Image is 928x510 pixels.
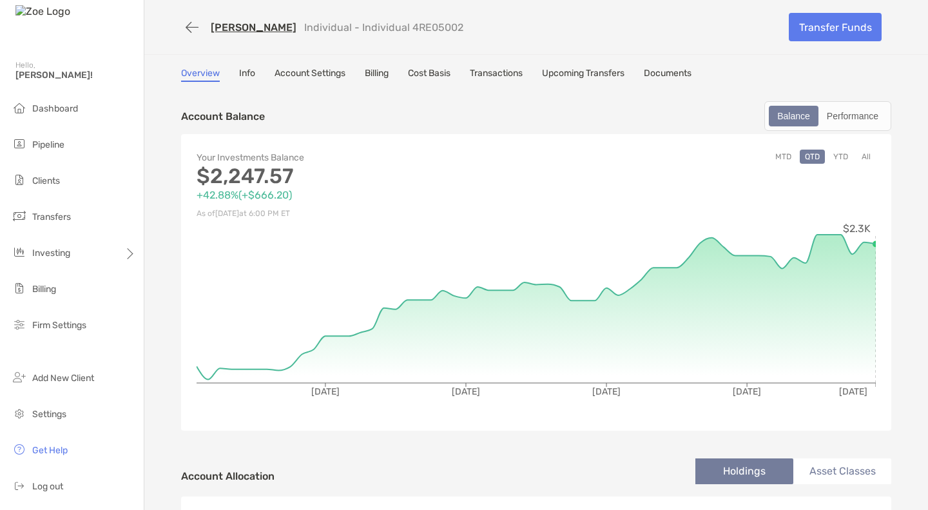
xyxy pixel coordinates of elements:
a: Overview [181,68,220,82]
a: Cost Basis [408,68,450,82]
a: [PERSON_NAME] [211,21,296,34]
p: $2,247.57 [197,168,536,184]
span: Add New Client [32,373,94,384]
img: get-help icon [12,442,27,457]
img: pipeline icon [12,136,27,152]
button: MTD [770,150,797,164]
tspan: [DATE] [592,386,621,397]
span: Transfers [32,211,71,222]
a: Upcoming Transfers [542,68,624,82]
button: QTD [800,150,825,164]
span: Clients [32,175,60,186]
a: Billing [365,68,389,82]
img: dashboard icon [12,100,27,115]
tspan: [DATE] [839,386,867,397]
a: Account Settings [275,68,345,82]
img: logout icon [12,478,27,493]
div: segmented control [764,101,891,131]
span: [PERSON_NAME]! [15,70,136,81]
a: Transfer Funds [789,13,882,41]
p: Individual - Individual 4RE05002 [304,21,463,34]
a: Documents [644,68,691,82]
h4: Account Allocation [181,470,275,482]
tspan: [DATE] [311,386,340,397]
div: Balance [770,107,817,125]
span: Settings [32,409,66,420]
img: clients icon [12,172,27,188]
img: add_new_client icon [12,369,27,385]
p: Your Investments Balance [197,150,536,166]
a: Info [239,68,255,82]
img: Zoe Logo [15,5,70,17]
span: Firm Settings [32,320,86,331]
span: Pipeline [32,139,64,150]
p: Account Balance [181,108,265,124]
p: +42.88% ( +$666.20 ) [197,187,536,203]
li: Holdings [695,458,793,484]
button: YTD [828,150,853,164]
button: All [856,150,876,164]
img: investing icon [12,244,27,260]
span: Dashboard [32,103,78,114]
p: As of [DATE] at 6:00 PM ET [197,206,536,222]
img: transfers icon [12,208,27,224]
img: settings icon [12,406,27,421]
tspan: [DATE] [733,386,761,397]
div: Performance [820,107,885,125]
span: Investing [32,248,70,259]
span: Get Help [32,445,68,456]
tspan: $2.3K [843,222,871,235]
span: Log out [32,481,63,492]
li: Asset Classes [793,458,891,484]
span: Billing [32,284,56,295]
img: billing icon [12,280,27,296]
img: firm-settings icon [12,317,27,332]
tspan: [DATE] [452,386,480,397]
a: Transactions [470,68,523,82]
